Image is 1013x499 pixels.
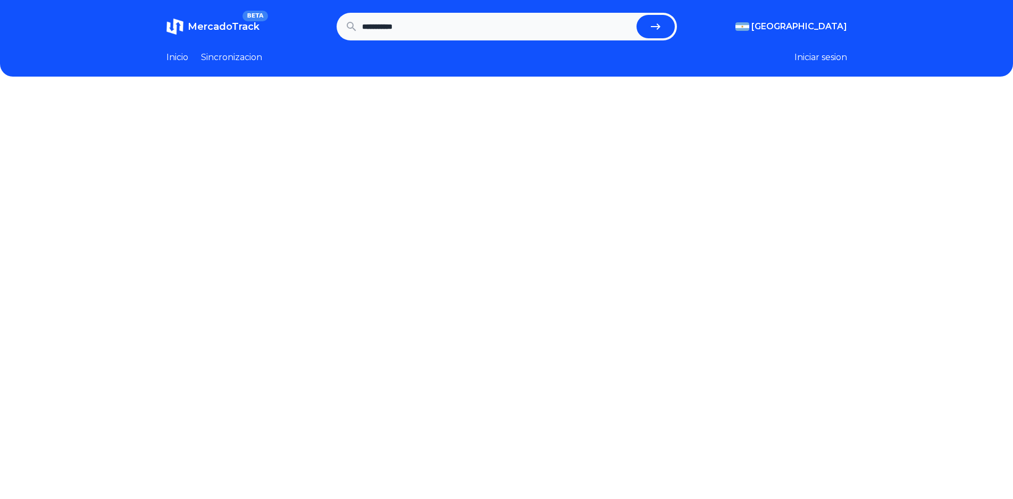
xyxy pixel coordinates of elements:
[242,11,267,21] span: BETA
[735,22,749,31] img: Argentina
[201,51,262,64] a: Sincronizacion
[735,20,847,33] button: [GEOGRAPHIC_DATA]
[751,20,847,33] span: [GEOGRAPHIC_DATA]
[794,51,847,64] button: Iniciar sesion
[166,18,183,35] img: MercadoTrack
[166,51,188,64] a: Inicio
[166,18,259,35] a: MercadoTrackBETA
[188,21,259,32] span: MercadoTrack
